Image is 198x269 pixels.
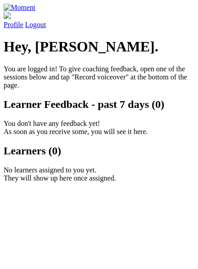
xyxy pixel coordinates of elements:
[25,21,46,28] a: Logout
[4,98,194,111] h2: Learner Feedback - past 7 days (0)
[4,38,194,55] h1: Hey, [PERSON_NAME].
[4,166,194,182] p: No learners assigned to you yet. They will show up here once assigned.
[4,145,194,157] h2: Learners (0)
[4,4,35,12] img: Moment
[4,120,194,136] p: You don't have any feedback yet! As soon as you receive some, you will see it here.
[4,12,11,19] img: default_avatar-b4e2223d03051bc43aaaccfb402a43260a3f17acc7fafc1603fdf008d6cba3c9.png
[4,12,194,28] a: Profile
[4,65,194,89] p: You are logged in! To give coaching feedback, open one of the sessions below and tap "Record voic...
